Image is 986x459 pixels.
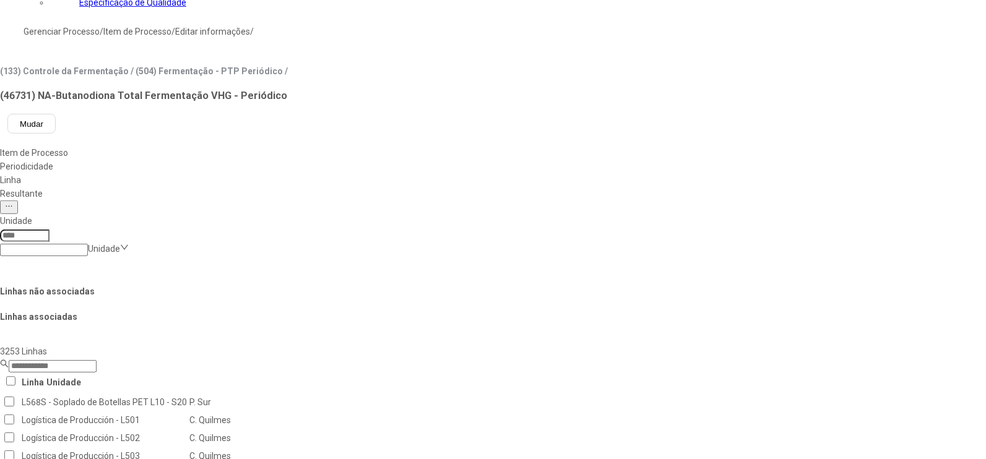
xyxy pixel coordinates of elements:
[189,394,284,411] td: P. Sur
[189,430,284,447] td: C. Quilmes
[46,374,82,390] th: Unidade
[189,412,284,429] td: C. Quilmes
[103,27,171,36] a: Item de Processo
[100,27,103,36] nz-breadcrumb-separator: /
[171,27,175,36] nz-breadcrumb-separator: /
[175,27,250,36] a: Editar informações
[21,412,188,429] td: Logística de Producción - L501
[7,114,56,134] button: Mudar
[21,394,188,411] td: L568S - Soplado de Botellas PET L10 - S20
[21,430,188,447] td: Logística de Producción - L502
[20,119,43,129] span: Mudar
[88,244,120,254] nz-select-placeholder: Unidade
[21,374,45,390] th: Linha
[250,27,254,36] nz-breadcrumb-separator: /
[24,27,100,36] a: Gerenciar Processo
